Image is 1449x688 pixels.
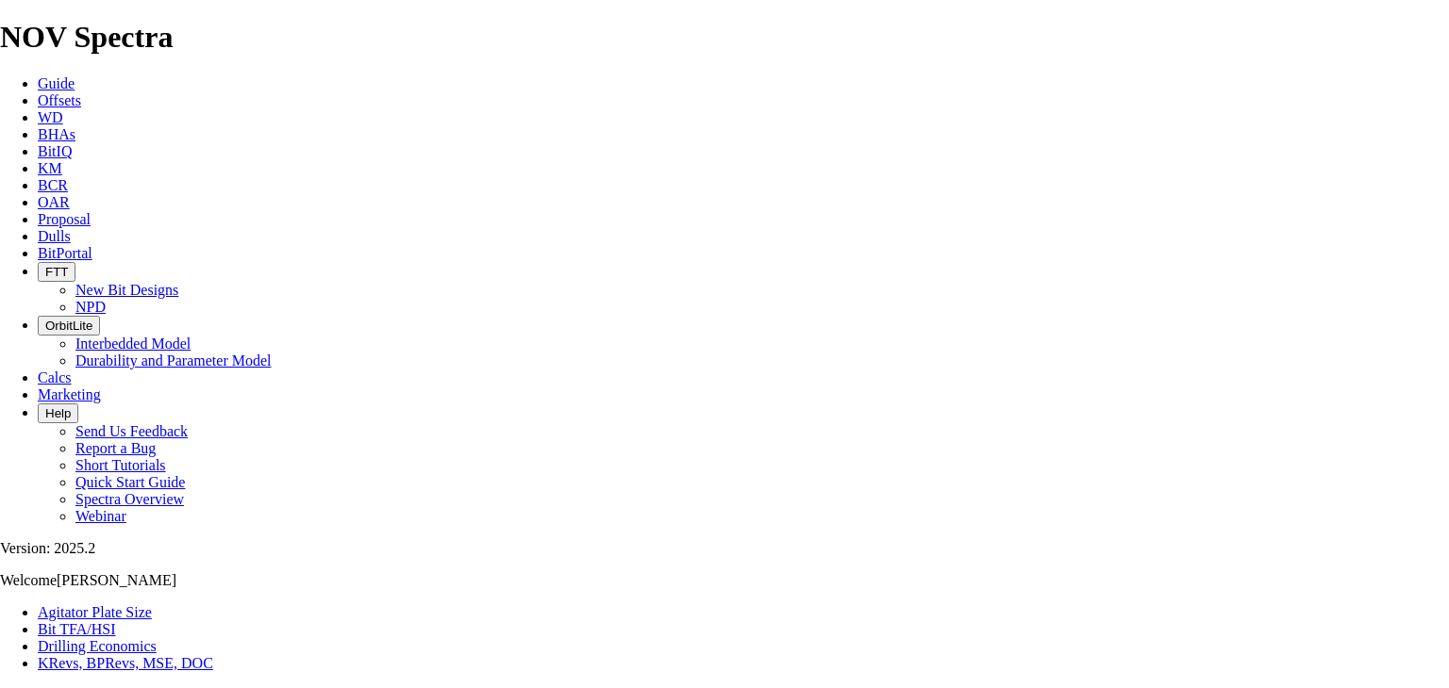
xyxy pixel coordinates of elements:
a: BCR [38,177,68,193]
a: Durability and Parameter Model [75,352,272,369]
a: Webinar [75,508,126,524]
a: Drilling Economics [38,638,157,654]
span: [PERSON_NAME] [57,572,176,588]
a: Short Tutorials [75,457,166,473]
a: OAR [38,194,70,210]
a: WD [38,109,63,125]
button: Help [38,403,78,423]
a: KRevs, BPRevs, MSE, DOC [38,655,213,671]
span: FTT [45,265,68,279]
span: OrbitLite [45,319,92,333]
a: Marketing [38,386,101,402]
a: BitPortal [38,245,92,261]
a: Dulls [38,228,71,244]
a: Guide [38,75,75,91]
button: OrbitLite [38,316,100,336]
a: Report a Bug [75,440,156,456]
a: Quick Start Guide [75,474,185,490]
a: Spectra Overview [75,491,184,507]
a: KM [38,160,62,176]
a: Bit TFA/HSI [38,621,116,637]
span: Help [45,406,71,420]
button: FTT [38,262,75,282]
a: Calcs [38,369,72,385]
a: Offsets [38,92,81,108]
a: New Bit Designs [75,282,178,298]
a: Interbedded Model [75,336,191,352]
a: Proposal [38,211,91,227]
a: Send Us Feedback [75,423,188,439]
a: BHAs [38,126,75,142]
a: BitIQ [38,143,72,159]
a: Agitator Plate Size [38,604,152,620]
a: NPD [75,299,106,315]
